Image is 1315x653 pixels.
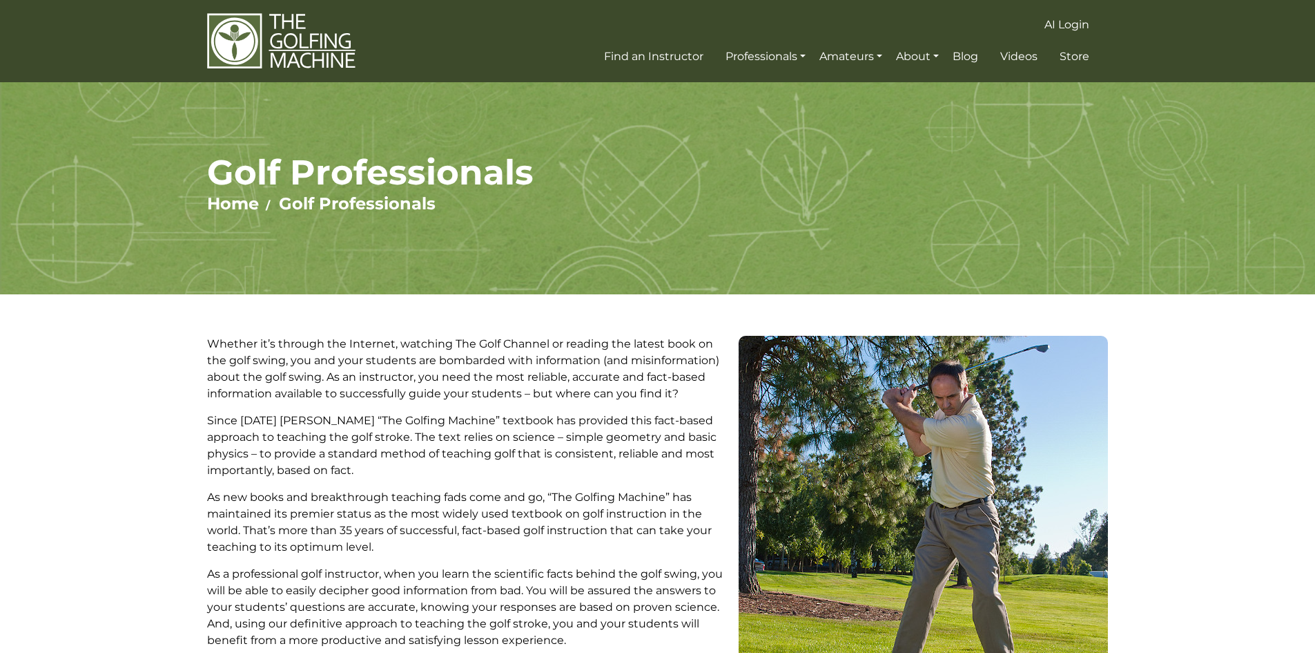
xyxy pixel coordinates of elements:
p: Since [DATE] [PERSON_NAME] “The Golfing Machine” textbook has provided this fact-based approach t... [207,413,728,479]
a: Professionals [722,44,809,69]
span: Find an Instructor [604,50,703,63]
a: Videos [997,44,1041,69]
p: Whether it’s through the Internet, watching The Golf Channel or reading the latest book on the go... [207,336,728,402]
a: Store [1056,44,1093,69]
p: As new books and breakthrough teaching fads come and go, “The Golfing Machine” has maintained its... [207,489,728,556]
p: As a professional golf instructor, when you learn the scientific facts behind the golf swing, you... [207,566,728,649]
a: Home [207,193,259,214]
h1: Golf Professionals [207,151,1108,193]
span: Blog [953,50,978,63]
span: Store [1060,50,1089,63]
a: Golf Professionals [279,193,436,214]
a: About [893,44,942,69]
a: AI Login [1041,12,1093,37]
a: Blog [949,44,982,69]
a: Find an Instructor [601,44,707,69]
a: Amateurs [816,44,886,69]
img: The Golfing Machine [207,12,355,70]
span: AI Login [1044,18,1089,31]
span: Videos [1000,50,1038,63]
